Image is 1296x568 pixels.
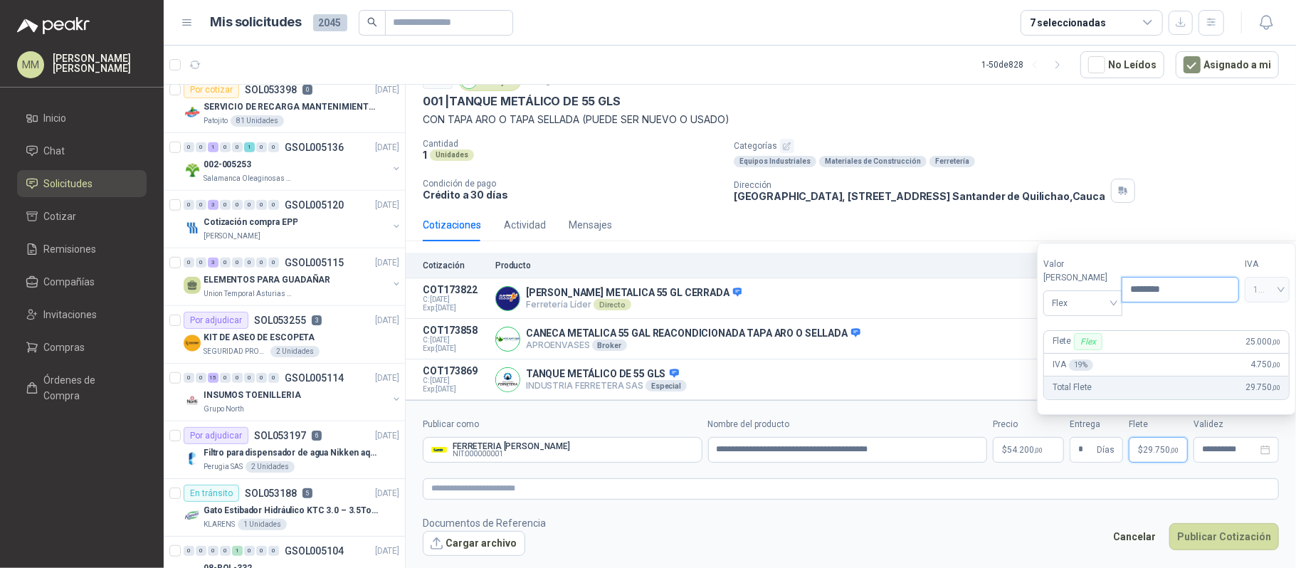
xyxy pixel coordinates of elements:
[526,380,687,391] p: INDUSTRIA FERRETERA SAS
[184,196,402,242] a: 0 0 3 0 0 0 0 0 GSOL005120[DATE] Company LogoCotización compra EPP[PERSON_NAME]
[1007,446,1043,454] span: 54.200
[1143,446,1179,454] span: 29.750
[268,200,279,210] div: 0
[53,53,147,73] p: [PERSON_NAME] [PERSON_NAME]
[204,273,330,287] p: ELEMENTOS PARA GUADAÑAR
[423,418,702,431] label: Publicar como
[204,389,301,402] p: INSUMOS TOENILLERIA
[196,373,206,383] div: 0
[367,17,377,27] span: search
[220,373,231,383] div: 0
[375,372,399,385] p: [DATE]
[423,149,427,161] p: 1
[1053,358,1093,372] p: IVA
[423,284,487,295] p: COT173822
[184,369,402,415] a: 0 0 15 0 0 0 0 0 GSOL005114[DATE] Company LogoINSUMOS TOENILLERIAGrupo North
[44,340,85,355] span: Compras
[184,200,194,210] div: 0
[184,450,201,467] img: Company Logo
[375,314,399,327] p: [DATE]
[375,256,399,270] p: [DATE]
[423,94,621,109] p: 001 | TANQUE METÁLICO DE 55 GLS
[256,200,267,210] div: 0
[254,431,306,441] p: SOL053197
[312,431,322,441] p: 6
[734,139,1290,153] p: Categorías
[184,485,239,502] div: En tránsito
[17,170,147,197] a: Solicitudes
[1129,437,1188,463] p: $ 29.750,00
[1272,361,1280,369] span: ,00
[232,546,243,556] div: 1
[184,162,201,179] img: Company Logo
[244,258,255,268] div: 0
[245,488,297,498] p: SOL053188
[44,143,65,159] span: Chat
[423,325,487,336] p: COT173858
[423,189,722,201] p: Crédito a 30 días
[208,200,218,210] div: 3
[220,258,231,268] div: 0
[204,115,228,127] p: Patojito
[708,418,988,431] label: Nombre del producto
[734,180,1105,190] p: Dirección
[17,137,147,164] a: Chat
[1080,51,1164,78] button: No Leídos
[208,258,218,268] div: 3
[285,200,344,210] p: GSOL005120
[375,199,399,212] p: [DATE]
[184,104,201,121] img: Company Logo
[1053,333,1105,350] p: Flete
[17,51,44,78] div: MM
[232,258,243,268] div: 0
[44,307,98,322] span: Invitaciones
[1043,258,1122,285] label: Valor [PERSON_NAME]
[256,142,267,152] div: 0
[981,53,1069,76] div: 1 - 50 de 828
[184,219,201,236] img: Company Logo
[1031,284,1102,301] span: $ 65.450
[375,545,399,558] p: [DATE]
[164,75,405,133] a: Por cotizarSOL0533980[DATE] Company LogoSERVICIO DE RECARGA MANTENIMIENTO Y PRESTAMOS DE EXTINTOR...
[17,236,147,263] a: Remisiones
[375,141,399,154] p: [DATE]
[1245,381,1280,394] span: 29.750
[204,173,293,184] p: Salamanca Oleaginosas SAS
[646,380,687,391] div: Especial
[238,519,287,530] div: 1 Unidades
[423,295,487,304] span: C: [DATE]
[1031,301,1102,310] span: Crédito 30 días
[526,299,742,310] p: Ferretería Líder
[423,217,481,233] div: Cotizaciones
[423,345,487,353] span: Exp: [DATE]
[184,507,201,525] img: Company Logo
[270,346,320,357] div: 2 Unidades
[496,287,520,310] img: Company Logo
[1031,365,1102,382] span: $ 176.596
[1272,338,1280,346] span: ,00
[430,149,474,161] div: Unidades
[204,231,260,242] p: [PERSON_NAME]
[184,258,194,268] div: 0
[44,372,133,404] span: Órdenes de Compra
[244,546,255,556] div: 0
[423,139,722,149] p: Cantidad
[244,142,255,152] div: 1
[285,373,344,383] p: GSOL005114
[164,479,405,537] a: En tránsitoSOL0531885[DATE] Company LogoGato Estibador Hidráulico KTC 3.0 – 3.5Ton 1.2mt HPTKLARE...
[312,315,322,325] p: 3
[220,546,231,556] div: 0
[1253,279,1281,300] span: 19%
[204,404,244,415] p: Grupo North
[204,461,243,473] p: Perugia SAS
[1245,258,1290,271] label: IVA
[164,306,405,364] a: Por adjudicarSOL0532553[DATE] Company LogoKIT DE ASEO DE ESCOPETASEGURIDAD PROVISER LTDA2 Unidades
[423,377,487,385] span: C: [DATE]
[285,142,344,152] p: GSOL005136
[1194,418,1279,431] label: Validez
[993,437,1064,463] p: $54.200,00
[268,546,279,556] div: 0
[526,287,742,300] p: [PERSON_NAME] METALICA 55 GL CERRADA
[313,14,347,31] span: 2045
[1031,342,1102,350] span: Anticipado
